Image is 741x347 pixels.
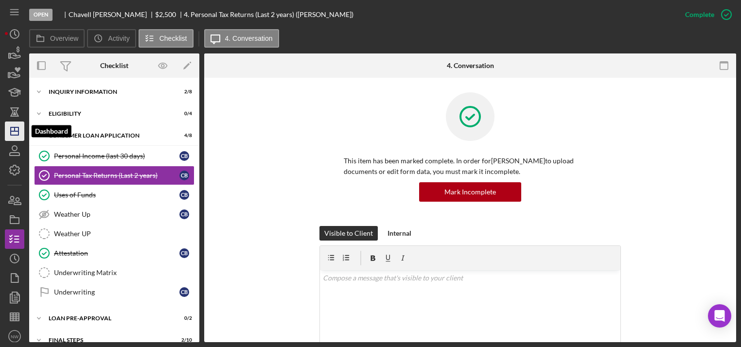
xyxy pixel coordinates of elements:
[49,89,168,95] div: Inquiry Information
[204,29,279,48] button: 4. Conversation
[319,226,378,241] button: Visible to Client
[34,205,194,224] a: Weather UpCB
[49,133,168,139] div: Consumer Loan Application
[344,156,597,177] p: This item has been marked complete. In order for [PERSON_NAME] to upload documents or edit form d...
[5,327,24,346] button: NW
[324,226,373,241] div: Visible to Client
[175,89,192,95] div: 2 / 8
[139,29,194,48] button: Checklist
[175,133,192,139] div: 4 / 8
[175,315,192,321] div: 0 / 2
[444,182,496,202] div: Mark Incomplete
[675,5,736,24] button: Complete
[54,191,179,199] div: Uses of Funds
[179,190,189,200] div: C B
[34,224,194,243] a: Weather UP
[447,62,494,69] div: 4. Conversation
[49,111,168,117] div: Eligibility
[155,10,176,18] span: $2,500
[685,5,714,24] div: Complete
[34,243,194,263] a: AttestationCB
[175,337,192,343] div: 2 / 10
[34,263,194,282] a: Underwriting Matrix
[11,334,19,339] text: NW
[50,35,78,42] label: Overview
[29,9,53,21] div: Open
[87,29,136,48] button: Activity
[54,269,194,277] div: Underwriting Matrix
[69,11,155,18] div: Chavell [PERSON_NAME]
[179,248,189,258] div: C B
[159,35,187,42] label: Checklist
[184,11,353,18] div: 4. Personal Tax Returns (Last 2 years) ([PERSON_NAME])
[49,315,168,321] div: Loan Pre-Approval
[54,172,179,179] div: Personal Tax Returns (Last 2 years)
[100,62,128,69] div: Checklist
[49,337,168,343] div: FINAL STEPS
[54,152,179,160] div: Personal Income (last 30 days)
[179,151,189,161] div: C B
[388,226,411,241] div: Internal
[34,146,194,166] a: Personal Income (last 30 days)CB
[383,226,416,241] button: Internal
[29,29,85,48] button: Overview
[54,210,179,218] div: Weather Up
[54,288,179,296] div: Underwriting
[34,166,194,185] a: Personal Tax Returns (Last 2 years)CB
[175,111,192,117] div: 0 / 4
[108,35,129,42] label: Activity
[179,209,189,219] div: C B
[54,249,179,257] div: Attestation
[179,287,189,297] div: C B
[708,304,731,328] div: Open Intercom Messenger
[225,35,273,42] label: 4. Conversation
[34,185,194,205] a: Uses of FundsCB
[34,282,194,302] a: UnderwritingCB
[54,230,194,238] div: Weather UP
[419,182,521,202] button: Mark Incomplete
[179,171,189,180] div: C B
